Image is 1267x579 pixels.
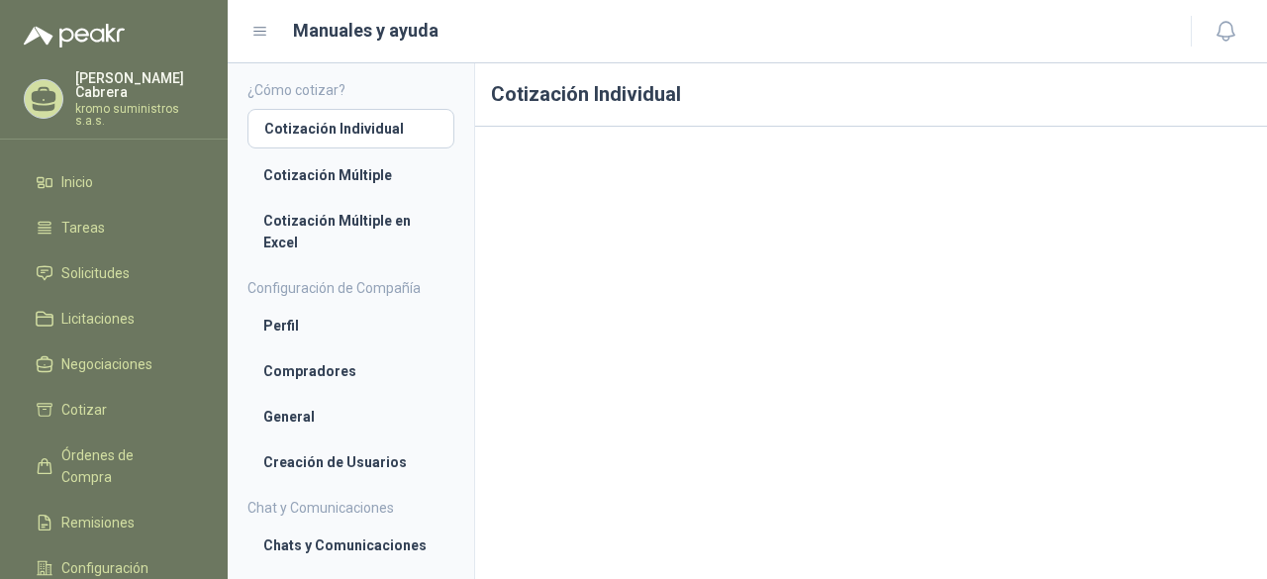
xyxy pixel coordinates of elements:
[61,262,130,284] span: Solicitudes
[247,307,454,344] a: Perfil
[247,109,454,148] a: Cotización Individual
[75,71,204,99] p: [PERSON_NAME] Cabrera
[24,300,204,338] a: Licitaciones
[61,512,135,533] span: Remisiones
[24,163,204,201] a: Inicio
[247,398,454,435] a: General
[247,497,454,519] h4: Chat y Comunicaciones
[61,399,107,421] span: Cotizar
[24,436,204,496] a: Órdenes de Compra
[24,254,204,292] a: Solicitudes
[263,315,439,337] li: Perfil
[247,156,454,194] a: Cotización Múltiple
[247,527,454,564] a: Chats y Comunicaciones
[247,443,454,481] a: Creación de Usuarios
[24,345,204,383] a: Negociaciones
[61,308,135,330] span: Licitaciones
[247,79,454,101] h4: ¿Cómo cotizar?
[24,24,125,48] img: Logo peakr
[475,63,1267,127] h1: Cotización Individual
[61,217,105,239] span: Tareas
[247,277,454,299] h4: Configuración de Compañía
[61,353,152,375] span: Negociaciones
[247,202,454,261] a: Cotización Múltiple en Excel
[263,360,439,382] li: Compradores
[61,557,148,579] span: Configuración
[293,17,439,45] h1: Manuales y ayuda
[263,164,439,186] li: Cotización Múltiple
[247,352,454,390] a: Compradores
[61,171,93,193] span: Inicio
[263,210,439,253] li: Cotización Múltiple en Excel
[263,406,439,428] li: General
[24,504,204,541] a: Remisiones
[61,444,185,488] span: Órdenes de Compra
[24,391,204,429] a: Cotizar
[263,534,439,556] li: Chats y Comunicaciones
[491,143,1251,568] iframe: 953374dfa75b41f38925b712e2491bfd
[264,118,438,140] li: Cotización Individual
[263,451,439,473] li: Creación de Usuarios
[75,103,204,127] p: kromo suministros s.a.s.
[24,209,204,246] a: Tareas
